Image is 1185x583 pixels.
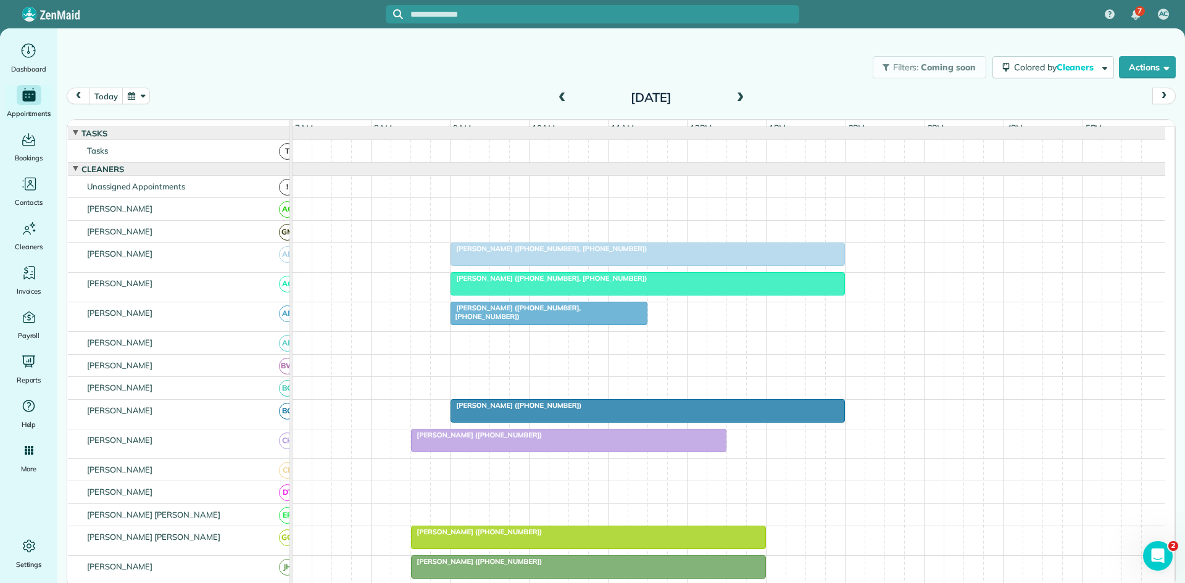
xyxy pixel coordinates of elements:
[846,123,868,133] span: 2pm
[574,91,728,104] h2: [DATE]
[15,241,43,253] span: Cleaners
[279,305,296,322] span: AF
[5,536,52,571] a: Settings
[1137,6,1142,16] span: 7
[372,123,394,133] span: 8am
[5,263,52,297] a: Invoices
[279,201,296,218] span: AC
[5,85,52,120] a: Appointments
[1057,62,1096,73] span: Cleaners
[85,510,223,519] span: [PERSON_NAME] [PERSON_NAME]
[21,463,36,475] span: More
[609,123,636,133] span: 11am
[279,335,296,352] span: AF
[5,396,52,431] a: Help
[85,405,156,415] span: [PERSON_NAME]
[15,152,43,164] span: Bookings
[451,123,473,133] span: 9am
[410,527,543,536] span: [PERSON_NAME] ([PHONE_NUMBER])
[17,285,41,297] span: Invoices
[279,559,296,576] span: JH
[85,465,156,474] span: [PERSON_NAME]
[85,146,110,155] span: Tasks
[279,403,296,420] span: BG
[1119,56,1176,78] button: Actions
[293,123,315,133] span: 7am
[16,558,42,571] span: Settings
[85,337,156,347] span: [PERSON_NAME]
[1168,541,1178,551] span: 2
[410,431,543,439] span: [PERSON_NAME] ([PHONE_NUMBER])
[893,62,919,73] span: Filters:
[279,143,296,160] span: T
[767,123,788,133] span: 1pm
[15,196,43,209] span: Contacts
[450,304,581,321] span: [PERSON_NAME] ([PHONE_NUMBER], [PHONE_NUMBER])
[85,278,156,288] span: [PERSON_NAME]
[279,246,296,263] span: AB
[1159,9,1168,19] span: AC
[85,435,156,445] span: [PERSON_NAME]
[85,181,188,191] span: Unassigned Appointments
[18,329,40,342] span: Payroll
[79,128,110,138] span: Tasks
[279,380,296,397] span: BC
[85,487,156,497] span: [PERSON_NAME]
[279,179,296,196] span: !
[279,462,296,479] span: CL
[1004,123,1026,133] span: 4pm
[279,432,296,449] span: CH
[85,360,156,370] span: [PERSON_NAME]
[5,352,52,386] a: Reports
[17,374,41,386] span: Reports
[11,63,46,75] span: Dashboard
[925,123,947,133] span: 3pm
[5,307,52,342] a: Payroll
[5,130,52,164] a: Bookings
[688,123,714,133] span: 12pm
[85,532,223,542] span: [PERSON_NAME] [PERSON_NAME]
[85,308,156,318] span: [PERSON_NAME]
[5,218,52,253] a: Cleaners
[1083,123,1105,133] span: 5pm
[386,9,403,19] button: Focus search
[530,123,557,133] span: 10am
[5,41,52,75] a: Dashboard
[279,529,296,546] span: GG
[89,88,123,104] button: today
[450,401,582,410] span: [PERSON_NAME] ([PHONE_NUMBER])
[450,274,647,283] span: [PERSON_NAME] ([PHONE_NUMBER], [PHONE_NUMBER])
[279,507,296,524] span: EP
[279,484,296,501] span: DT
[85,249,156,258] span: [PERSON_NAME]
[7,107,51,120] span: Appointments
[22,418,36,431] span: Help
[1123,1,1149,28] div: 7 unread notifications
[921,62,976,73] span: Coming soon
[279,224,296,241] span: GM
[1152,88,1176,104] button: next
[1143,541,1173,571] iframe: Intercom live chat
[450,244,647,253] span: [PERSON_NAME] ([PHONE_NUMBER], [PHONE_NUMBER])
[85,382,156,392] span: [PERSON_NAME]
[393,9,403,19] svg: Focus search
[1014,62,1098,73] span: Colored by
[992,56,1114,78] button: Colored byCleaners
[85,204,156,213] span: [PERSON_NAME]
[79,164,127,174] span: Cleaners
[85,561,156,571] span: [PERSON_NAME]
[279,358,296,374] span: BW
[5,174,52,209] a: Contacts
[85,226,156,236] span: [PERSON_NAME]
[279,276,296,292] span: AC
[67,88,90,104] button: prev
[410,557,543,566] span: [PERSON_NAME] ([PHONE_NUMBER])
